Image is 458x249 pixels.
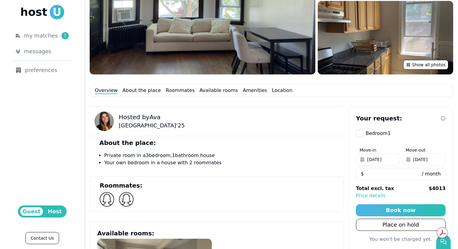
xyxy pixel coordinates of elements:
[95,112,114,131] img: Ava LeSage avatar
[356,219,446,231] button: Place on hold
[104,159,343,166] li: Your own bedroom in a house with 2 roommates
[104,152,343,159] li: Private room in a 3 bedroom, 1 bathroom house
[50,5,64,19] span: U
[122,87,161,94] a: About the place
[25,232,59,244] a: Contact Us
[356,185,394,192] p: Total excl. tax
[272,87,293,94] a: Location
[356,114,402,123] p: Your request:
[20,207,43,216] span: Guest
[403,60,448,70] button: Show all photos
[200,87,238,94] a: Available rooms
[119,113,185,121] p: Hosted by Ava
[429,185,446,192] p: $ 4013
[386,206,416,215] div: Book now
[119,121,185,130] p: [GEOGRAPHIC_DATA] ‘ 25
[356,130,363,137] button: Bedroom1
[24,31,58,40] span: my matches
[24,47,51,56] span: messages
[95,87,118,94] a: Overview
[90,139,343,147] p: About the place:
[413,156,427,162] span: [DATE]
[6,45,78,58] a: messages
[402,147,446,153] label: Move-out
[45,207,65,216] span: Host
[97,229,336,239] h3: Available rooms:
[6,64,78,77] a: preferences
[356,153,400,165] button: [DATE]
[402,153,446,165] button: [DATE]
[6,29,78,42] a: my matches!
[356,204,446,216] button: Book now
[166,87,194,94] a: Roommates
[119,192,134,207] img: FEMALE
[356,192,446,199] p: Price details
[367,156,381,162] span: [DATE]
[16,66,69,74] div: preferences
[20,6,47,18] span: host
[20,5,64,19] a: hostU
[61,32,69,39] span: !
[366,130,391,137] p: Bedroom 1
[356,236,446,243] p: You won't be charged yet.
[100,181,341,190] p: Roommates:
[356,147,400,153] label: Move-in
[100,192,114,207] img: FEMALE
[243,87,267,94] a: Amenities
